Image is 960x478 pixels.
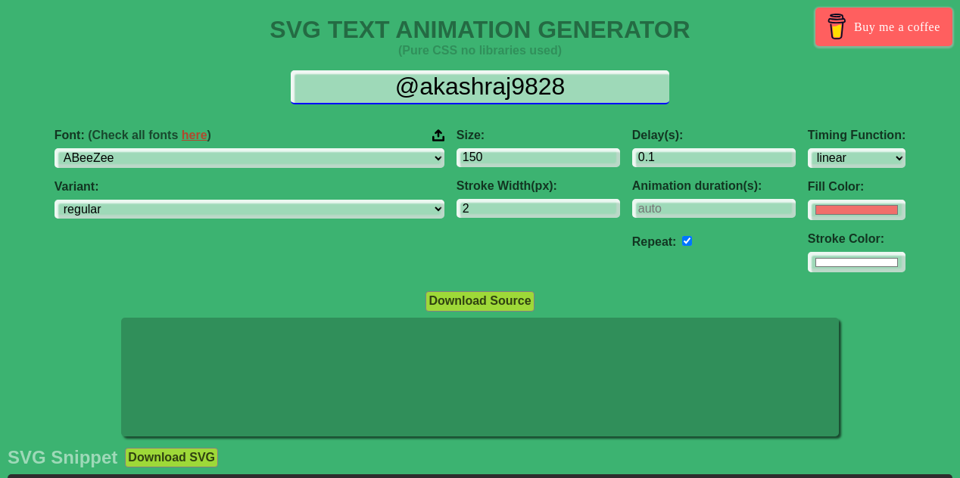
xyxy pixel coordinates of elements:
[457,179,620,193] label: Stroke Width(px):
[632,148,796,167] input: 0.1s
[682,236,692,246] input: auto
[808,180,905,194] label: Fill Color:
[55,180,444,194] label: Variant:
[854,14,940,40] span: Buy me a coffee
[824,14,850,39] img: Buy me a coffee
[632,199,796,218] input: auto
[291,70,669,104] input: Input Text Here
[457,129,620,142] label: Size:
[632,179,796,193] label: Animation duration(s):
[88,129,211,141] span: (Check all fonts )
[8,447,117,468] h2: SVG Snippet
[457,148,620,167] input: 100
[815,8,952,46] a: Buy me a coffee
[457,199,620,218] input: 2px
[425,291,534,311] button: Download Source
[808,232,905,246] label: Stroke Color:
[632,129,796,142] label: Delay(s):
[432,129,444,142] img: Upload your font
[55,129,211,142] span: Font:
[632,235,677,248] label: Repeat:
[125,448,218,467] button: Download SVG
[808,129,905,142] label: Timing Function:
[182,129,207,141] a: here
